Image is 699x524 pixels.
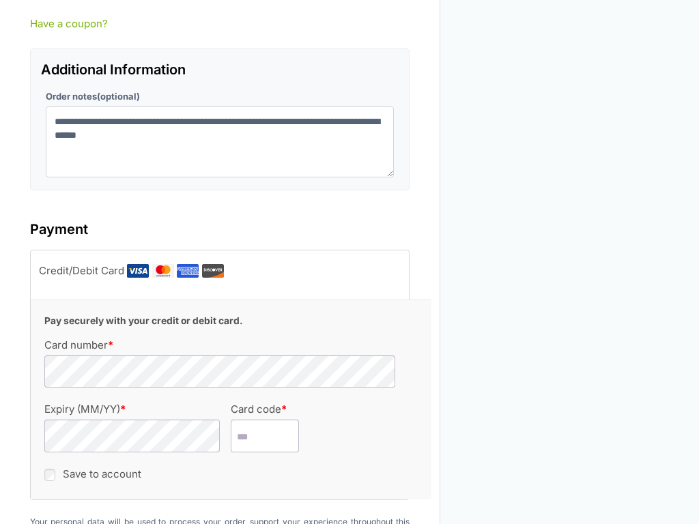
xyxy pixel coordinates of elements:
label: Card number [44,340,381,350]
img: Amex [177,264,199,278]
img: Mastercard [152,264,174,278]
label: Card code [231,404,399,414]
label: Save to account [63,467,141,480]
h3: Payment [30,219,410,239]
label: Order notes [46,92,395,101]
img: Visa [127,264,149,278]
a: Have a coupon? [30,16,410,32]
h3: Additional Information [41,59,399,80]
img: Discover [202,264,224,278]
span: (optional) [97,91,140,102]
b: Pay securely with your credit or debit card. [44,315,243,326]
label: Credit/Debit Card [39,261,385,281]
label: Expiry (MM/YY) [44,404,212,414]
